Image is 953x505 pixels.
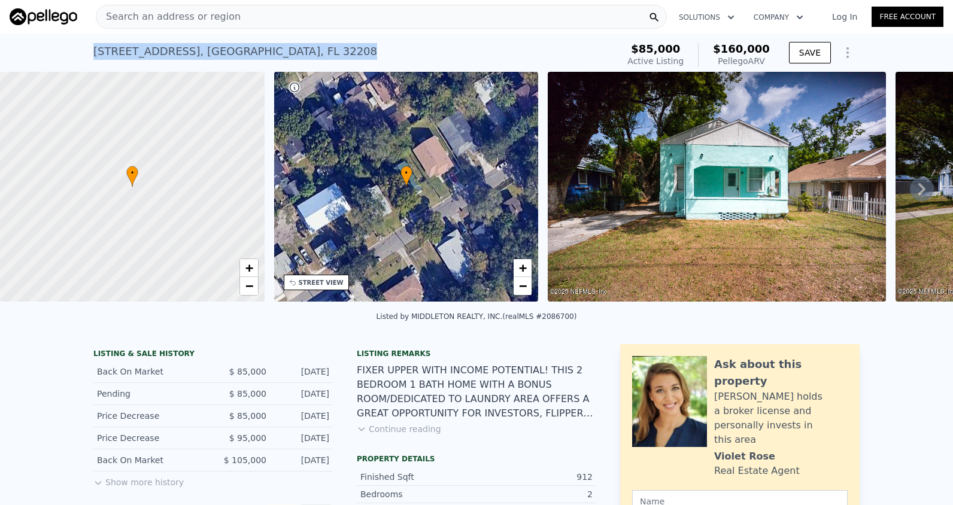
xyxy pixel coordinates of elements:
[519,260,527,275] span: +
[713,42,770,55] span: $160,000
[631,42,680,55] span: $85,000
[669,7,744,28] button: Solutions
[126,168,138,178] span: •
[514,277,532,295] a: Zoom out
[93,471,184,488] button: Show more history
[789,42,831,63] button: SAVE
[836,41,860,65] button: Show Options
[744,7,813,28] button: Company
[519,278,527,293] span: −
[96,10,241,24] span: Search an address or region
[357,423,441,435] button: Continue reading
[229,389,266,398] span: $ 85,000
[714,464,800,478] div: Real Estate Agent
[93,43,377,60] div: [STREET_ADDRESS] , [GEOGRAPHIC_DATA] , FL 32208
[514,259,532,277] a: Zoom in
[476,471,593,483] div: 912
[357,454,596,464] div: Property details
[240,259,258,277] a: Zoom in
[714,356,848,390] div: Ask about this property
[240,277,258,295] a: Zoom out
[229,367,266,376] span: $ 85,000
[97,410,204,422] div: Price Decrease
[360,471,476,483] div: Finished Sqft
[97,388,204,400] div: Pending
[276,410,329,422] div: [DATE]
[97,366,204,378] div: Back On Market
[245,278,253,293] span: −
[276,454,329,466] div: [DATE]
[93,349,333,361] div: LISTING & SALE HISTORY
[548,72,886,302] img: Sale: 158160619 Parcel: 34246592
[872,7,943,27] a: Free Account
[357,363,596,421] div: FIXER UPPER WITH INCOME POTENTIAL! THIS 2 BEDROOM 1 BATH HOME WITH A BONUS ROOM/DEDICATED TO LAUN...
[400,166,412,187] div: •
[299,278,344,287] div: STREET VIEW
[714,449,775,464] div: Violet Rose
[400,168,412,178] span: •
[276,388,329,400] div: [DATE]
[377,312,577,321] div: Listed by MIDDLETON REALTY, INC. (realMLS #2086700)
[229,433,266,443] span: $ 95,000
[476,488,593,500] div: 2
[97,432,204,444] div: Price Decrease
[357,349,596,358] div: Listing remarks
[224,455,266,465] span: $ 105,000
[245,260,253,275] span: +
[360,488,476,500] div: Bedrooms
[97,454,204,466] div: Back On Market
[229,411,266,421] span: $ 85,000
[276,432,329,444] div: [DATE]
[276,366,329,378] div: [DATE]
[126,166,138,187] div: •
[10,8,77,25] img: Pellego
[714,390,848,447] div: [PERSON_NAME] holds a broker license and personally invests in this area
[627,56,684,66] span: Active Listing
[818,11,872,23] a: Log In
[713,55,770,67] div: Pellego ARV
